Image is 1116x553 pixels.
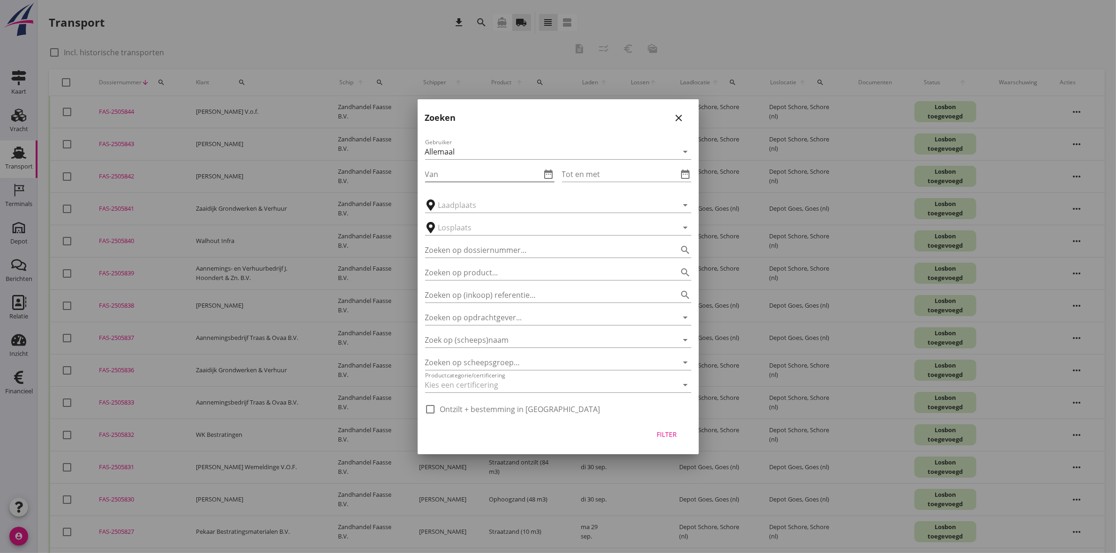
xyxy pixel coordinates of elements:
input: Laadplaats [438,198,665,213]
input: Zoeken op dossiernummer... [425,243,665,258]
div: Filter [654,429,680,439]
i: date_range [543,169,554,180]
button: Filter [646,426,688,443]
i: search [680,289,691,301]
i: arrow_drop_down [680,312,691,323]
input: Losplaats [438,220,665,235]
i: arrow_drop_down [680,146,691,157]
input: Zoeken op (inkoop) referentie… [425,288,665,302]
i: arrow_drop_down [680,222,691,233]
i: close [674,112,685,124]
input: Van [425,167,541,182]
i: arrow_drop_down [680,199,691,211]
i: date_range [680,169,691,180]
input: Zoek op (scheeps)naam [425,332,665,347]
h2: Zoeken [425,111,456,124]
i: search [680,267,691,278]
i: arrow_drop_down [680,334,691,346]
i: arrow_drop_down [680,379,691,391]
label: Ontzilt + bestemming in [GEOGRAPHIC_DATA] [440,405,600,414]
div: Allemaal [425,147,455,156]
input: Zoeken op product... [425,265,665,280]
input: Zoeken op opdrachtgever... [425,310,665,325]
input: Tot en met [562,167,678,182]
i: arrow_drop_down [680,357,691,368]
i: search [680,244,691,256]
